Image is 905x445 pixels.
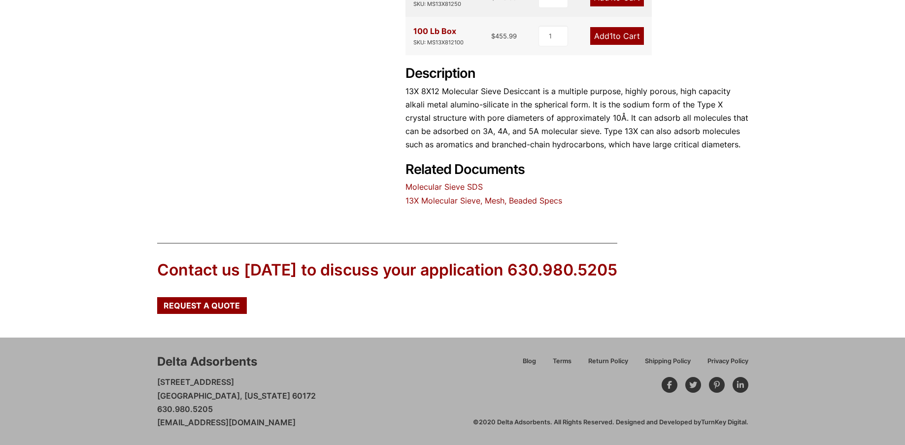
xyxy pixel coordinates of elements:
[413,25,464,47] div: 100 Lb Box
[405,66,748,82] h2: Description
[405,85,748,152] p: 13X 8X12 Molecular Sieve Desiccant is a multiple purpose, highly porous, high capacity alkali met...
[580,356,637,373] a: Return Policy
[553,358,571,365] span: Terms
[514,356,544,373] a: Blog
[157,417,296,427] a: [EMAIL_ADDRESS][DOMAIN_NAME]
[157,376,316,429] p: [STREET_ADDRESS] [GEOGRAPHIC_DATA], [US_STATE] 60172 630.980.5205
[590,27,644,45] a: Add1to Cart
[405,196,562,205] a: 13X Molecular Sieve, Mesh, Beaded Specs
[157,353,257,370] div: Delta Adsorbents
[473,418,748,427] div: ©2020 Delta Adsorbents. All Rights Reserved. Designed and Developed by .
[491,32,517,40] bdi: 455.99
[699,356,748,373] a: Privacy Policy
[157,297,247,314] a: Request a Quote
[609,31,613,41] span: 1
[164,302,240,309] span: Request a Quote
[413,38,464,47] div: SKU: MS13X812100
[707,358,748,365] span: Privacy Policy
[544,356,580,373] a: Terms
[523,358,536,365] span: Blog
[588,358,628,365] span: Return Policy
[491,32,495,40] span: $
[157,259,617,281] div: Contact us [DATE] to discuss your application 630.980.5205
[701,418,746,426] a: TurnKey Digital
[405,182,483,192] a: Molecular Sieve SDS
[637,356,699,373] a: Shipping Policy
[645,358,691,365] span: Shipping Policy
